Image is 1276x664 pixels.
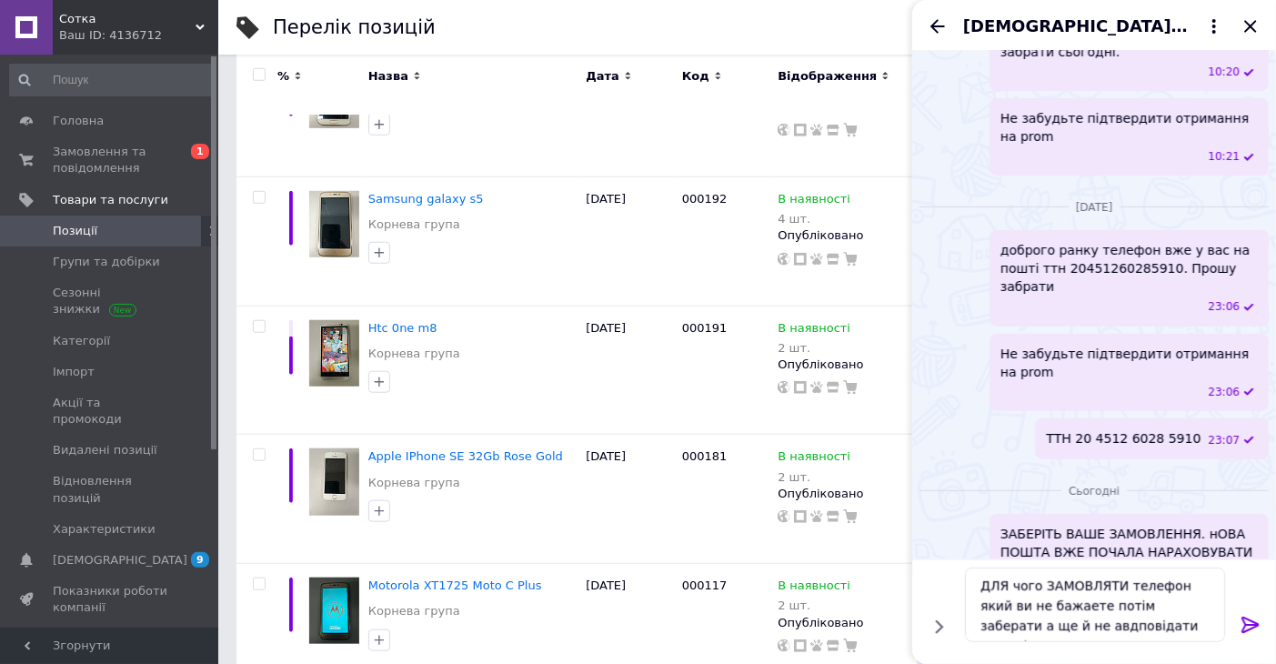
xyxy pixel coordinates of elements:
span: Видалені позиції [53,442,157,458]
span: Відображення [778,68,877,85]
span: Головна [53,113,104,129]
button: Закрити [1240,15,1261,37]
div: [DATE] [581,306,678,435]
span: Категорії [53,333,110,349]
span: Показники роботи компанії [53,583,168,616]
img: Apple IPhone SE 32Gb Rose Gold [309,448,359,515]
a: Htc 0ne m8 [368,321,437,335]
div: 2 шт. [778,599,850,612]
div: [DATE] [581,435,678,564]
span: Сотка [59,11,196,27]
span: Групи та добірки [53,254,160,270]
span: Код [682,68,709,85]
div: Ваш ID: 4136712 [59,27,218,44]
a: Apple IPhone SE 32Gb Rose Gold [368,449,563,463]
img: Samsung galaxy s5 [309,191,359,257]
div: 08.10.2025 [919,197,1269,216]
div: Опубліковано [778,615,907,631]
span: 000191 [682,321,728,335]
span: 000181 [682,449,728,463]
span: ЗАБЕРІТЬ ВАШЕ ЗАМОВЛЕННЯ. нОВА ПОШТА ВЖЕ ПОЧАЛА НАРАХОВУВАТИ ПЛАТУ ЗА СБЕРІГАННЯ. [1000,525,1258,579]
a: Корнева група [368,603,460,619]
div: [DATE] [581,176,678,306]
span: Сьогодні [1061,484,1127,499]
div: 2 шт. [778,341,850,355]
a: Корнева група [368,475,460,491]
span: Імпорт [53,364,95,380]
span: Відновлення позицій [53,473,168,506]
span: 000117 [682,578,728,592]
div: Опубліковано [778,357,907,373]
span: В наявності [778,449,850,468]
span: 9 [191,552,209,568]
a: Samsung galaxy s5 [368,192,484,206]
div: Перелік позицій [273,18,436,37]
span: Не забудьте підтвердити отримання на prom [1000,345,1258,381]
span: 23:07 08.10.2025 [1208,433,1240,448]
span: 23:06 08.10.2025 [1208,385,1240,400]
span: Товари та послуги [53,192,168,208]
span: Характеристики [53,521,156,538]
textarea: ДЛЯ чого ЗАМОВЛЯТИ телефон який ви не бажаете потім заберати а ще й не авдповідати на дзвінки [965,568,1225,642]
img: Htc 0ne m8 [309,320,359,387]
span: 10:20 02.10.2025 [1208,65,1240,80]
button: [DEMOGRAPHIC_DATA][PERSON_NAME] [963,15,1225,38]
span: В наявності [778,578,850,598]
img: Motorola XT1725 Moto C Plus [309,578,359,644]
a: Корнева група [368,346,460,362]
span: доброго ранку телефон вже у вас на пошті ттн 20451260285910. Прошу забрати [1000,241,1258,296]
span: 10:21 02.10.2025 [1208,149,1240,165]
div: Опубліковано [778,486,907,502]
span: Дата [586,68,619,85]
input: Пошук [9,64,215,96]
div: 4 шт. [778,212,850,226]
span: Акції та промокоди [53,395,168,428]
div: Опубліковано [778,227,907,244]
span: Замовлення та повідомлення [53,144,168,176]
a: Motorola XT1725 Moto C Plus [368,578,542,592]
span: Сезонні знижки [53,285,168,317]
span: 23:06 08.10.2025 [1208,299,1240,315]
div: 12.10.2025 [919,481,1269,499]
span: % [277,68,289,85]
span: Назва [368,68,408,85]
span: В наявності [778,321,850,340]
a: Корнева група [368,216,460,233]
span: Позиції [53,223,97,239]
button: Показати кнопки [927,615,950,639]
span: 000192 [682,192,728,206]
span: [DATE] [1069,200,1120,216]
span: [DEMOGRAPHIC_DATA][PERSON_NAME] [963,15,1189,38]
button: Назад [927,15,949,37]
span: В наявності [778,192,850,211]
span: ТТН 20 4512 6028 5910 [1046,429,1201,448]
span: 1 [191,144,209,159]
span: Не забудьте підтвердити отримання на prom [1000,109,1258,146]
span: [DEMOGRAPHIC_DATA] [53,552,187,568]
div: 2 шт. [778,470,850,484]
